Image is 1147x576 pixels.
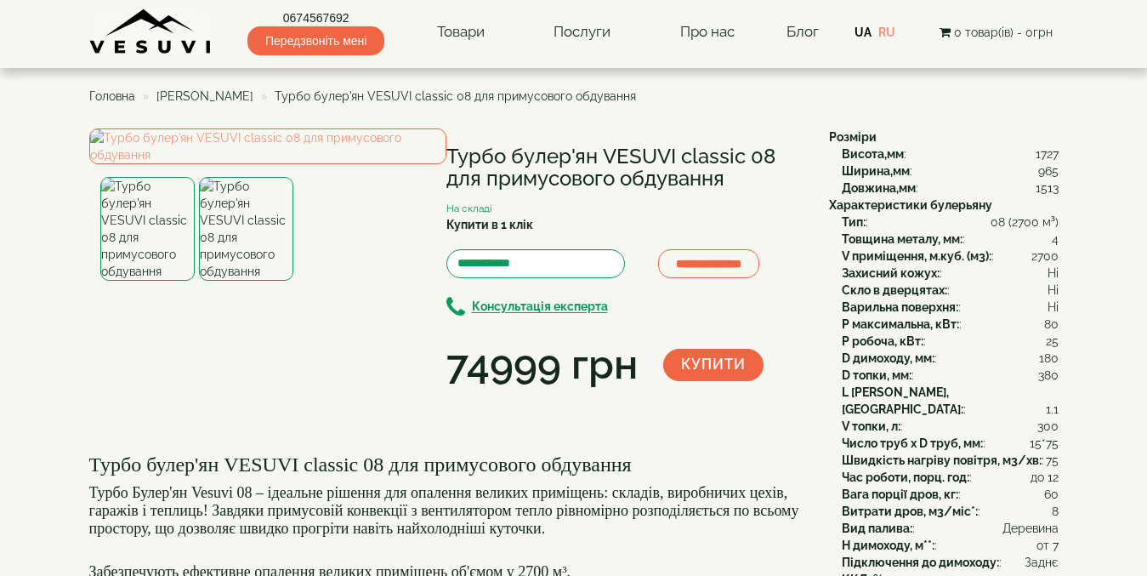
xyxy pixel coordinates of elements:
[89,453,632,476] font: Турбо булер'ян VESUVI classic 08 для примусового обдування
[446,145,803,191] h1: Турбо булер'ян VESUVI classic 08 для примусового обдування
[842,469,1059,486] div: :
[446,216,533,233] label: Купити в 1 клік
[842,350,1059,367] div: :
[156,89,253,103] a: [PERSON_NAME]
[842,316,1059,333] div: :
[446,202,492,214] small: На складі
[829,198,992,212] b: Характеристики булерьяну
[1052,231,1059,248] span: 4
[842,333,1059,350] div: :
[199,177,293,281] img: Турбо булер'ян VESUVI classic 08 для примусового обдування
[1039,350,1059,367] span: 180
[1048,299,1059,316] span: Ні
[842,418,1059,435] div: :
[1036,537,1059,554] span: от 7
[842,248,1059,265] div: :
[247,26,384,55] span: Передзвоніть мені
[472,300,608,314] b: Консультація експерта
[1036,145,1059,163] span: 1727
[89,484,799,537] font: Турбо Булер'ян Vesuvi 08 – ідеальне рішення для опалення великих приміщень: складів, виробничих ц...
[842,537,1059,554] div: :
[842,232,962,246] b: Товщина металу, мм:
[842,334,923,348] b: P робоча, кВт:
[842,282,1059,299] div: :
[842,486,1059,503] div: :
[446,336,638,394] div: 74999 грн
[842,505,978,518] b: Витрати дров, м3/міс*:
[842,522,912,535] b: Вид палива:
[842,214,1059,231] div: :
[1046,401,1059,418] span: 1.1
[1048,282,1059,299] span: Ні
[842,299,1059,316] div: :
[842,266,940,280] b: Захисний кожух:
[842,147,904,161] b: Висота,мм
[1046,333,1059,350] span: 25
[829,130,877,144] b: Розміри
[842,368,911,382] b: D топки, мм:
[855,26,872,39] a: UA
[663,349,764,381] button: Купити
[842,300,958,314] b: Варильна поверхня:
[275,89,636,103] span: Турбо булер'ян VESUVI classic 08 для примусового обдування
[663,13,752,52] a: Про нас
[1044,486,1059,503] span: 60
[954,26,1053,39] span: 0 товар(ів) - 0грн
[842,351,934,365] b: D димоходу, мм:
[420,13,502,52] a: Товари
[934,23,1058,42] button: 0 товар(ів) - 0грн
[842,164,910,178] b: Ширина,мм
[842,436,983,450] b: Число труб x D труб, мм:
[89,128,446,164] img: Турбо булер'ян VESUVI classic 08 для примусового обдування
[842,317,959,331] b: P максимальна, кВт:
[247,9,384,26] a: 0674567692
[1030,435,1059,452] span: 15*75
[1031,248,1059,265] span: 2700
[1031,469,1059,486] span: до 12
[1052,503,1059,520] span: 8
[842,215,866,229] b: Тип:
[89,89,135,103] a: Головна
[842,554,1059,571] div: :
[842,453,1042,467] b: Швидкість нагріву повітря, м3/хв:
[842,265,1059,282] div: :
[842,470,969,484] b: Час роботи, порц. год:
[842,435,1059,452] div: :
[842,503,1059,520] div: :
[842,488,958,501] b: Вага порції дров, кг:
[842,384,1059,418] div: :
[1037,418,1059,435] span: 300
[842,539,934,552] b: H димоходу, м**:
[842,249,991,263] b: V приміщення, м.куб. (м3):
[1044,316,1059,333] span: 80
[786,23,819,40] a: Блог
[100,177,195,281] img: Турбо булер'ян VESUVI classic 08 для примусового обдування
[537,13,627,52] a: Послуги
[842,163,1059,180] div: :
[1025,554,1059,571] span: Заднє
[842,556,999,569] b: Підключення до димоходу:
[89,9,213,55] img: content
[1048,265,1059,282] span: Ні
[1002,520,1059,537] span: Деревина
[842,520,1059,537] div: :
[842,181,916,195] b: Довжина,мм
[1038,367,1059,384] span: 380
[842,367,1059,384] div: :
[878,26,895,39] a: RU
[842,419,900,433] b: V топки, л:
[842,145,1059,163] div: :
[842,452,1059,469] div: :
[1038,163,1059,180] span: 965
[842,385,963,416] b: L [PERSON_NAME], [GEOGRAPHIC_DATA]:
[1036,180,1059,197] span: 1513
[842,180,1059,197] div: :
[991,214,1059,231] span: 08 (2700 м³)
[1046,452,1059,469] span: 75
[842,283,947,297] b: Скло в дверцятах:
[842,231,1059,248] div: :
